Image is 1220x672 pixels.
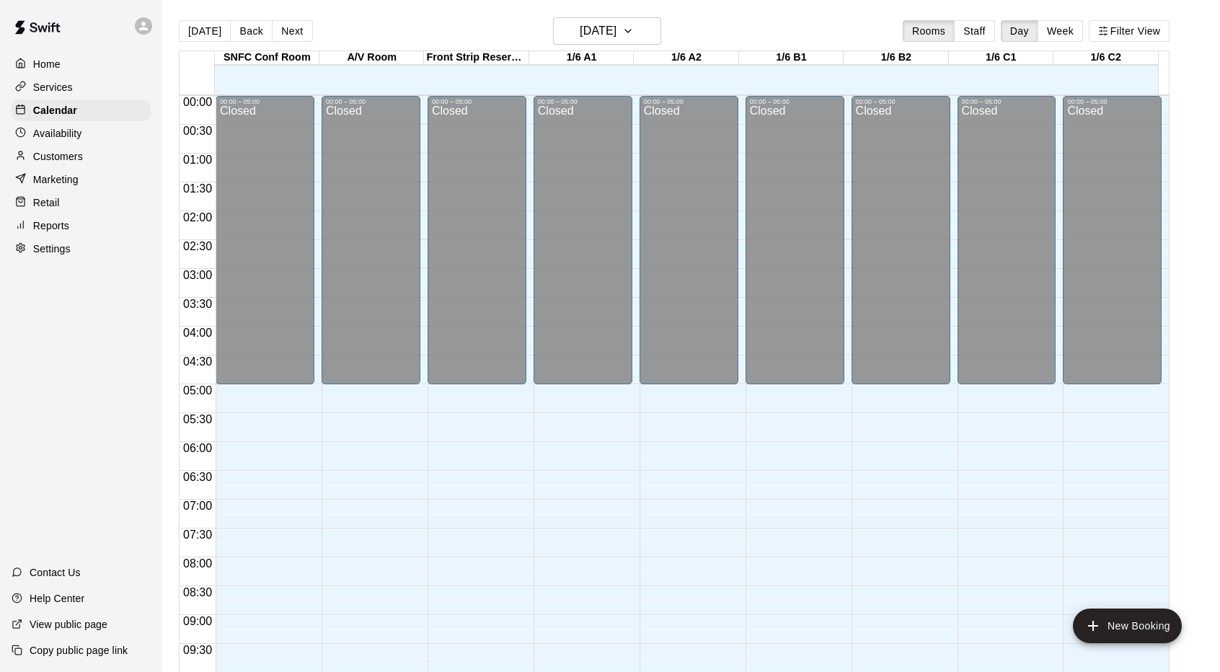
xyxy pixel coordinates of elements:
[962,105,1052,389] div: Closed
[326,98,416,105] div: 00:00 – 05:00
[180,355,216,368] span: 04:30
[180,240,216,252] span: 02:30
[1063,96,1162,384] div: 00:00 – 05:00: Closed
[12,123,151,144] a: Availability
[33,126,82,141] p: Availability
[856,98,946,105] div: 00:00 – 05:00
[30,643,128,658] p: Copy public page link
[12,53,151,75] a: Home
[580,21,616,41] h6: [DATE]
[844,51,948,65] div: 1/6 B2
[180,211,216,224] span: 02:00
[33,103,77,118] p: Calendar
[30,617,107,632] p: View public page
[739,51,844,65] div: 1/6 B1
[180,327,216,339] span: 04:00
[634,51,738,65] div: 1/6 A2
[534,96,632,384] div: 00:00 – 05:00: Closed
[322,96,420,384] div: 00:00 – 05:00: Closed
[179,20,231,42] button: [DATE]
[180,557,216,570] span: 08:00
[180,442,216,454] span: 06:00
[1067,98,1157,105] div: 00:00 – 05:00
[538,105,628,389] div: Closed
[180,615,216,627] span: 09:00
[12,100,151,121] a: Calendar
[180,413,216,425] span: 05:30
[12,76,151,98] a: Services
[12,192,151,213] a: Retail
[180,471,216,483] span: 06:30
[644,98,734,105] div: 00:00 – 05:00
[432,98,522,105] div: 00:00 – 05:00
[180,269,216,281] span: 03:00
[954,20,995,42] button: Staff
[180,125,216,137] span: 00:30
[553,17,661,45] button: [DATE]
[180,384,216,397] span: 05:00
[180,298,216,310] span: 03:30
[750,98,840,105] div: 00:00 – 05:00
[529,51,634,65] div: 1/6 A1
[326,105,416,389] div: Closed
[30,565,81,580] p: Contact Us
[1073,609,1182,643] button: add
[216,96,314,384] div: 00:00 – 05:00: Closed
[220,98,310,105] div: 00:00 – 05:00
[180,154,216,166] span: 01:00
[33,57,61,71] p: Home
[640,96,738,384] div: 00:00 – 05:00: Closed
[1001,20,1038,42] button: Day
[272,20,312,42] button: Next
[33,149,83,164] p: Customers
[949,51,1053,65] div: 1/6 C1
[962,98,1052,105] div: 00:00 – 05:00
[958,96,1056,384] div: 00:00 – 05:00: Closed
[12,169,151,190] a: Marketing
[319,51,424,65] div: A/V Room
[1089,20,1170,42] button: Filter View
[33,242,71,256] p: Settings
[538,98,628,105] div: 00:00 – 05:00
[428,96,526,384] div: 00:00 – 05:00: Closed
[180,182,216,195] span: 01:30
[424,51,529,65] div: Front Strip Reservation
[180,96,216,108] span: 00:00
[644,105,734,389] div: Closed
[12,238,151,260] a: Settings
[180,586,216,598] span: 08:30
[750,105,840,389] div: Closed
[33,172,79,187] p: Marketing
[12,146,151,167] a: Customers
[432,105,522,389] div: Closed
[1038,20,1083,42] button: Week
[746,96,844,384] div: 00:00 – 05:00: Closed
[180,500,216,512] span: 07:00
[180,529,216,541] span: 07:30
[1067,105,1157,389] div: Closed
[1053,51,1158,65] div: 1/6 C2
[33,80,73,94] p: Services
[903,20,955,42] button: Rooms
[856,105,946,389] div: Closed
[180,644,216,656] span: 09:30
[852,96,950,384] div: 00:00 – 05:00: Closed
[12,215,151,236] a: Reports
[220,105,310,389] div: Closed
[230,20,273,42] button: Back
[215,51,319,65] div: SNFC Conf Room
[30,591,84,606] p: Help Center
[33,195,60,210] p: Retail
[33,218,69,233] p: Reports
